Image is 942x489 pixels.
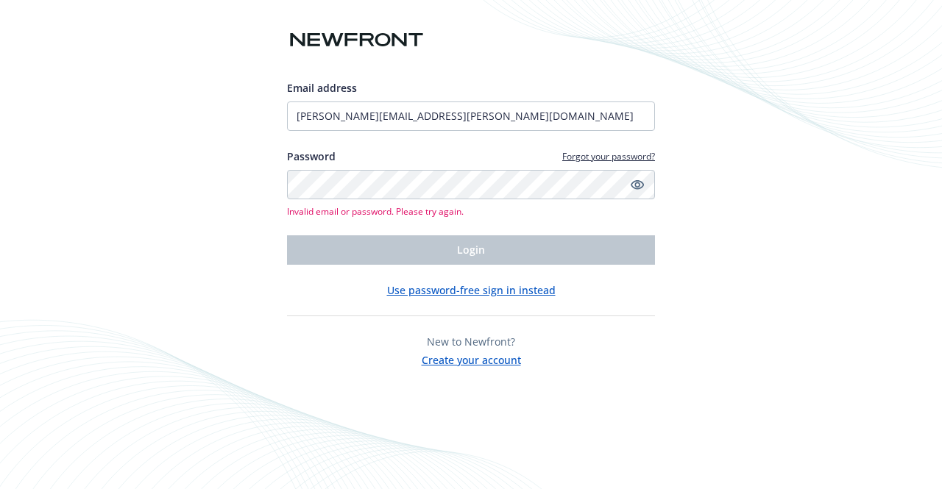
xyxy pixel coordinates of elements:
[422,349,521,368] button: Create your account
[287,235,655,265] button: Login
[287,149,336,164] label: Password
[628,176,646,193] a: Show password
[287,205,655,218] span: Invalid email or password. Please try again.
[562,150,655,163] a: Forgot your password?
[457,243,485,257] span: Login
[287,170,655,199] input: Enter your password
[287,81,357,95] span: Email address
[287,27,426,53] img: Newfront logo
[427,335,515,349] span: New to Newfront?
[287,101,655,131] input: Enter your email
[387,282,556,298] button: Use password-free sign in instead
